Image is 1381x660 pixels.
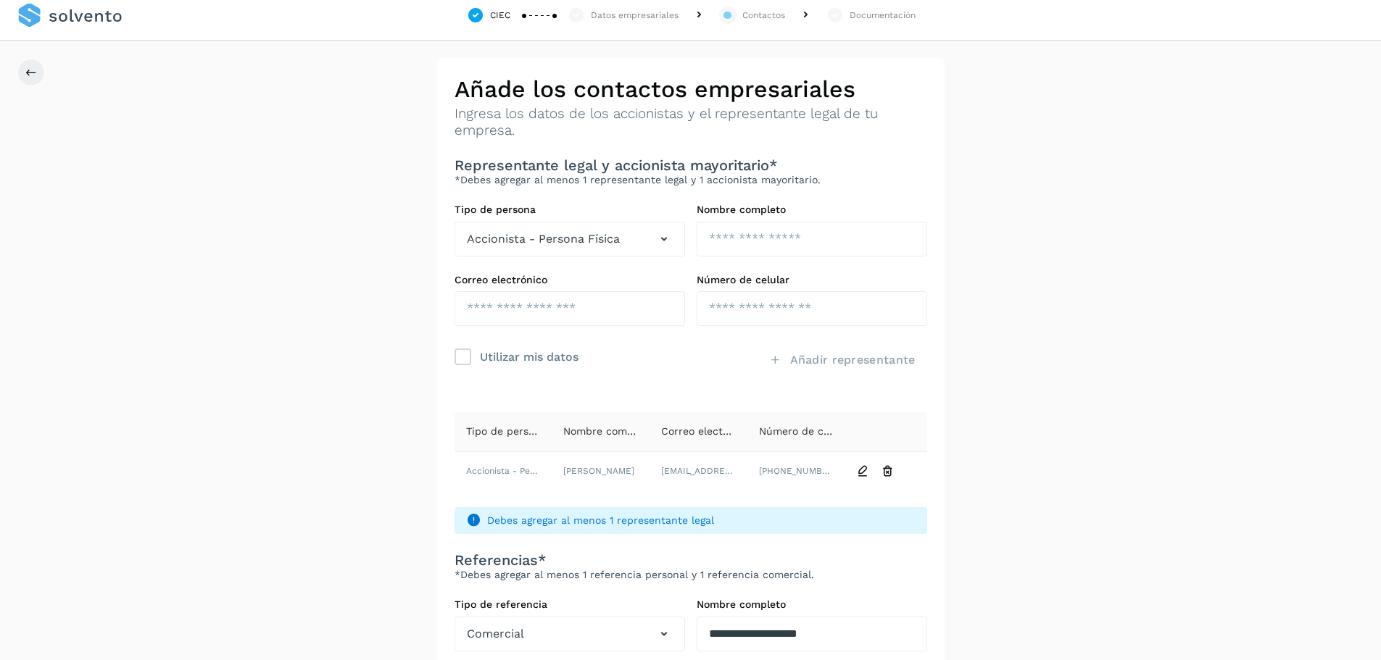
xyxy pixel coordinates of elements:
[455,551,927,569] h3: Referencias*
[747,452,845,490] td: [PHONE_NUMBER]
[466,425,547,437] span: Tipo de persona
[697,204,927,216] label: Nombre completo
[697,274,927,286] label: Número de celular
[591,9,679,22] div: Datos empresariales
[650,452,747,490] td: [EMAIL_ADDRESS][DOMAIN_NAME]
[455,75,927,103] h2: Añade los contactos empresariales
[697,598,927,611] label: Nombre completo
[480,346,578,366] div: Utilizar mis datos
[455,156,927,174] h3: Representante legal y accionista mayoritario*
[455,274,685,286] label: Correo electrónico
[790,352,916,368] span: Añadir representante
[466,466,580,476] span: Accionista - Persona Moral
[455,204,685,216] label: Tipo de persona
[563,425,652,437] span: Nombre completo
[742,9,785,22] div: Contactos
[661,425,754,437] span: Correo electrónico
[467,230,620,248] span: Accionista - Persona Física
[467,625,524,643] span: Comercial
[455,106,927,139] p: Ingresa los datos de los accionistas y el representante legal de tu empresa.
[552,452,650,490] td: [PERSON_NAME]
[758,343,926,377] button: Añadir representante
[850,9,916,22] div: Documentación
[455,598,685,611] label: Tipo de referencia
[487,513,916,528] span: Debes agregar al menos 1 representante legal
[759,425,852,437] span: Número de celular
[455,569,927,581] p: *Debes agregar al menos 1 referencia personal y 1 referencia comercial.
[455,174,927,186] p: *Debes agregar al menos 1 representante legal y 1 accionista mayoritario.
[490,9,510,22] div: CIEC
